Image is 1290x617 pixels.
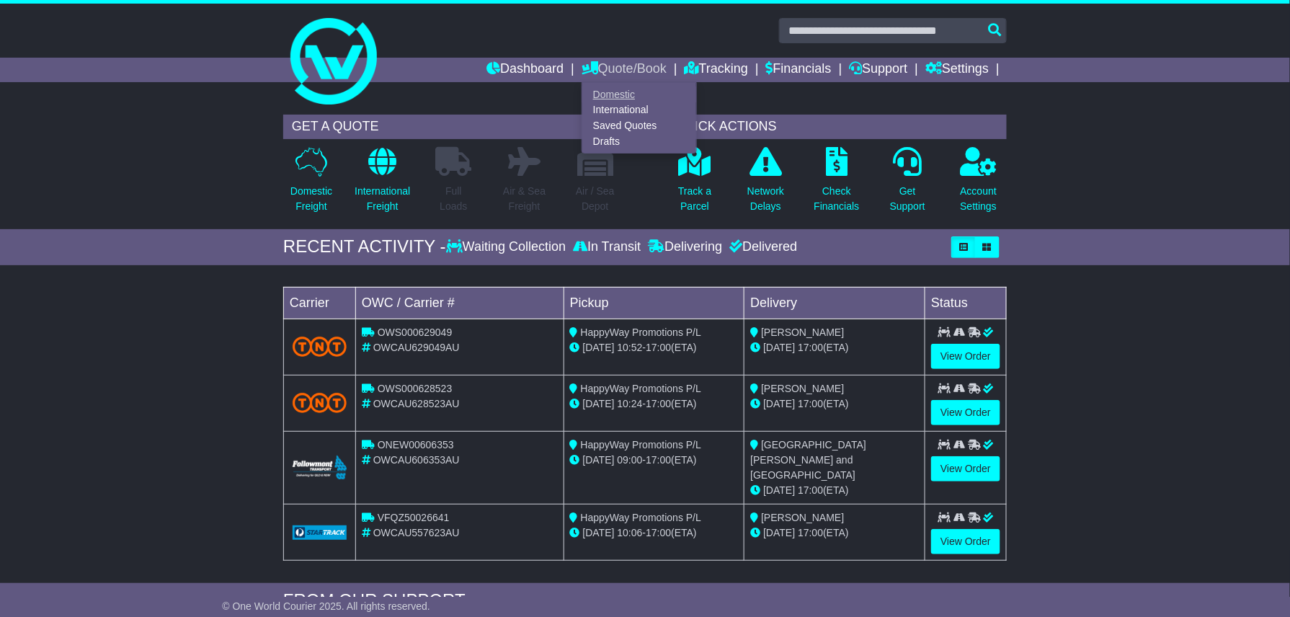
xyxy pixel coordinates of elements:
[583,454,615,466] span: [DATE]
[646,527,671,538] span: 17:00
[283,236,446,257] div: RECENT ACTIVITY -
[763,484,795,496] span: [DATE]
[503,184,546,214] p: Air & Sea Freight
[290,146,333,222] a: DomesticFreight
[582,133,696,149] a: Drafts
[750,483,919,498] div: (ETA)
[761,327,844,338] span: [PERSON_NAME]
[373,454,460,466] span: OWCAU606353AU
[373,527,460,538] span: OWCAU557623AU
[283,590,1007,611] div: FROM OUR SUPPORT
[570,525,739,541] div: - (ETA)
[890,184,925,214] p: Get Support
[354,146,411,222] a: InternationalFreight
[293,393,347,412] img: TNT_Domestic.png
[581,327,702,338] span: HappyWay Promotions P/L
[378,512,450,523] span: VFQZ50026641
[583,527,615,538] span: [DATE]
[435,184,471,214] p: Full Loads
[569,239,644,255] div: In Transit
[222,600,430,612] span: © One World Courier 2025. All rights reserved.
[814,184,860,214] p: Check Financials
[750,525,919,541] div: (ETA)
[581,439,702,450] span: HappyWay Promotions P/L
[763,342,795,353] span: [DATE]
[378,383,453,394] span: OWS000628523
[293,456,347,479] img: Followmont_Transport.png
[378,439,454,450] span: ONEW00606353
[290,184,332,214] p: Domestic Freight
[750,340,919,355] div: (ETA)
[570,340,739,355] div: - (ETA)
[960,146,998,222] a: AccountSettings
[583,398,615,409] span: [DATE]
[581,512,702,523] span: HappyWay Promotions P/L
[677,146,712,222] a: Track aParcel
[378,327,453,338] span: OWS000629049
[355,184,410,214] p: International Freight
[284,287,356,319] td: Carrier
[726,239,797,255] div: Delivered
[798,398,823,409] span: 17:00
[667,115,1007,139] div: QUICK ACTIONS
[766,58,832,82] a: Financials
[582,86,696,102] a: Domestic
[576,184,615,214] p: Air / Sea Depot
[618,398,643,409] span: 10:24
[646,342,671,353] span: 17:00
[744,287,925,319] td: Delivery
[889,146,926,222] a: GetSupport
[763,527,795,538] span: [DATE]
[814,146,860,222] a: CheckFinancials
[373,398,460,409] span: OWCAU628523AU
[925,287,1007,319] td: Status
[582,82,697,154] div: Quote/Book
[582,58,667,82] a: Quote/Book
[582,102,696,118] a: International
[644,239,726,255] div: Delivering
[618,527,643,538] span: 10:06
[747,184,784,214] p: Network Delays
[646,454,671,466] span: 17:00
[931,400,1000,425] a: View Order
[646,398,671,409] span: 17:00
[583,342,615,353] span: [DATE]
[582,118,696,134] a: Saved Quotes
[564,287,744,319] td: Pickup
[356,287,564,319] td: OWC / Carrier #
[961,184,997,214] p: Account Settings
[931,344,1000,369] a: View Order
[293,525,347,540] img: GetCarrierServiceLogo
[486,58,564,82] a: Dashboard
[750,439,866,481] span: [GEOGRAPHIC_DATA][PERSON_NAME] and [GEOGRAPHIC_DATA]
[931,529,1000,554] a: View Order
[798,342,823,353] span: 17:00
[618,342,643,353] span: 10:52
[798,527,823,538] span: 17:00
[850,58,908,82] a: Support
[798,484,823,496] span: 17:00
[446,239,569,255] div: Waiting Collection
[761,383,844,394] span: [PERSON_NAME]
[618,454,643,466] span: 09:00
[931,456,1000,481] a: View Order
[750,396,919,412] div: (ETA)
[570,396,739,412] div: - (ETA)
[763,398,795,409] span: [DATE]
[293,337,347,356] img: TNT_Domestic.png
[761,512,844,523] span: [PERSON_NAME]
[925,58,989,82] a: Settings
[685,58,748,82] a: Tracking
[373,342,460,353] span: OWCAU629049AU
[570,453,739,468] div: - (ETA)
[747,146,785,222] a: NetworkDelays
[678,184,711,214] p: Track a Parcel
[283,115,623,139] div: GET A QUOTE
[581,383,702,394] span: HappyWay Promotions P/L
